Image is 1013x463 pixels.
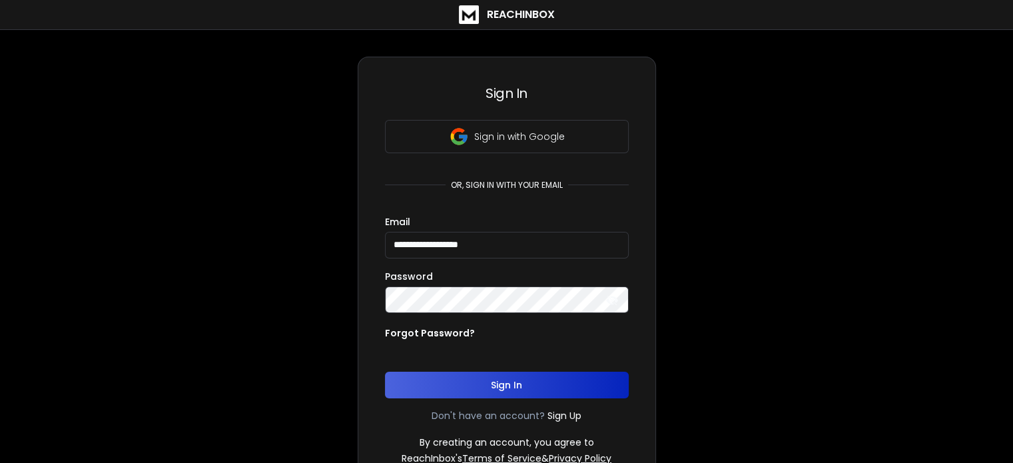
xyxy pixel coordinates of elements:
[446,180,568,191] p: or, sign in with your email
[420,436,594,449] p: By creating an account, you agree to
[474,130,565,143] p: Sign in with Google
[385,84,629,103] h3: Sign In
[487,7,555,23] h1: ReachInbox
[385,120,629,153] button: Sign in with Google
[385,217,410,227] label: Email
[459,5,479,24] img: logo
[385,326,475,340] p: Forgot Password?
[385,272,433,281] label: Password
[459,5,555,24] a: ReachInbox
[385,372,629,398] button: Sign In
[547,409,581,422] a: Sign Up
[432,409,545,422] p: Don't have an account?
